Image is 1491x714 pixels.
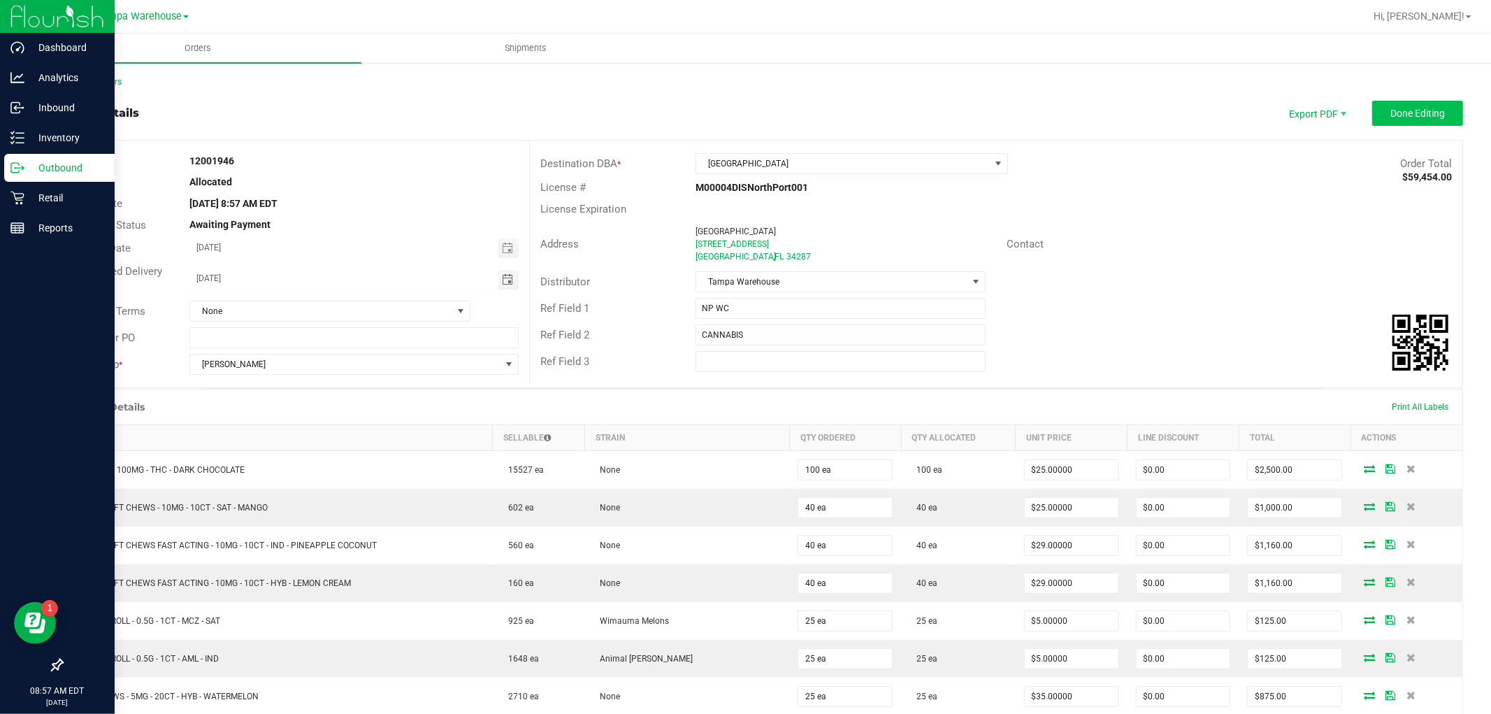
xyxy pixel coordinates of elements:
[540,276,590,288] span: Distributor
[189,176,232,187] strong: Allocated
[593,503,620,513] span: None
[798,687,892,706] input: 0
[1401,464,1422,473] span: Delete Order Detail
[1372,101,1463,126] button: Done Editing
[10,131,24,145] inline-svg: Inventory
[1007,238,1044,250] span: Contact
[24,190,108,206] p: Retail
[24,159,108,176] p: Outbound
[1137,573,1230,593] input: 0
[773,252,775,262] span: ,
[593,465,620,475] span: None
[540,238,579,250] span: Address
[1248,536,1341,555] input: 0
[71,503,268,513] span: WNA - SOFT CHEWS - 10MG - 10CT - SAT - MANGO
[696,272,967,292] span: Tampa Warehouse
[501,654,539,664] span: 1648 ea
[73,265,162,294] span: Requested Delivery Date
[166,42,230,55] span: Orders
[798,460,892,480] input: 0
[24,69,108,86] p: Analytics
[190,355,500,374] span: [PERSON_NAME]
[24,129,108,146] p: Inventory
[1025,649,1118,669] input: 0
[798,536,892,555] input: 0
[1248,498,1341,517] input: 0
[189,198,278,209] strong: [DATE] 8:57 AM EDT
[501,541,534,550] span: 560 ea
[10,101,24,115] inline-svg: Inbound
[1401,540,1422,548] span: Delete Order Detail
[1380,653,1401,662] span: Save Order Detail
[909,541,937,550] span: 40 ea
[10,221,24,235] inline-svg: Reports
[540,203,626,215] span: License Expiration
[96,10,182,22] span: Tampa Warehouse
[593,578,620,588] span: None
[501,692,539,701] span: 2710 ea
[1025,498,1118,517] input: 0
[6,697,108,708] p: [DATE]
[71,654,219,664] span: FT - PRE-ROLL - 0.5G - 1CT - AML - IND
[10,41,24,55] inline-svg: Dashboard
[1274,101,1358,126] li: Export PDF
[10,161,24,175] inline-svg: Outbound
[1390,108,1445,119] span: Done Editing
[1137,460,1230,480] input: 0
[1392,315,1448,371] qrcode: 12001946
[1025,460,1118,480] input: 0
[909,578,937,588] span: 40 ea
[1380,502,1401,510] span: Save Order Detail
[1401,615,1422,624] span: Delete Order Detail
[71,465,245,475] span: HT - BAR - 100MG - THC - DARK CHOCOLATE
[71,541,377,550] span: WNA - SOFT CHEWS FAST ACTING - 10MG - 10CT - IND - PINEAPPLE COCONUT
[1016,425,1128,451] th: Unit Price
[1380,540,1401,548] span: Save Order Detail
[41,600,58,617] iframe: Resource center unread badge
[1137,498,1230,517] input: 0
[909,465,942,475] span: 100 ea
[798,573,892,593] input: 0
[593,616,669,626] span: Wimauma Melons
[34,34,361,63] a: Orders
[1392,402,1448,412] span: Print All Labels
[71,616,221,626] span: FT - PRE-ROLL - 0.5G - 1CT - MCZ - SAT
[786,252,811,262] span: 34287
[1350,425,1462,451] th: Actions
[501,578,534,588] span: 160 ea
[1025,611,1118,631] input: 0
[190,301,452,321] span: None
[909,692,937,701] span: 25 ea
[789,425,901,451] th: Qty Ordered
[540,329,589,341] span: Ref Field 2
[584,425,789,451] th: Strain
[540,302,589,315] span: Ref Field 1
[798,498,892,517] input: 0
[798,611,892,631] input: 0
[696,182,808,193] strong: M00004DISNorthPort001
[493,425,585,451] th: Sellable
[361,34,689,63] a: Shipments
[798,649,892,669] input: 0
[501,465,544,475] span: 15527 ea
[901,425,1016,451] th: Qty Allocated
[486,42,566,55] span: Shipments
[501,616,534,626] span: 925 ea
[1137,536,1230,555] input: 0
[1401,578,1422,586] span: Delete Order Detail
[593,541,620,550] span: None
[1025,536,1118,555] input: 0
[1400,157,1452,170] span: Order Total
[10,71,24,85] inline-svg: Analytics
[1392,315,1448,371] img: Scan me!
[1380,464,1401,473] span: Save Order Detail
[1248,611,1341,631] input: 0
[1248,687,1341,706] input: 0
[1248,460,1341,480] input: 0
[696,252,776,262] span: [GEOGRAPHIC_DATA]
[501,503,534,513] span: 602 ea
[1137,687,1230,706] input: 0
[24,220,108,236] p: Reports
[540,355,589,368] span: Ref Field 3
